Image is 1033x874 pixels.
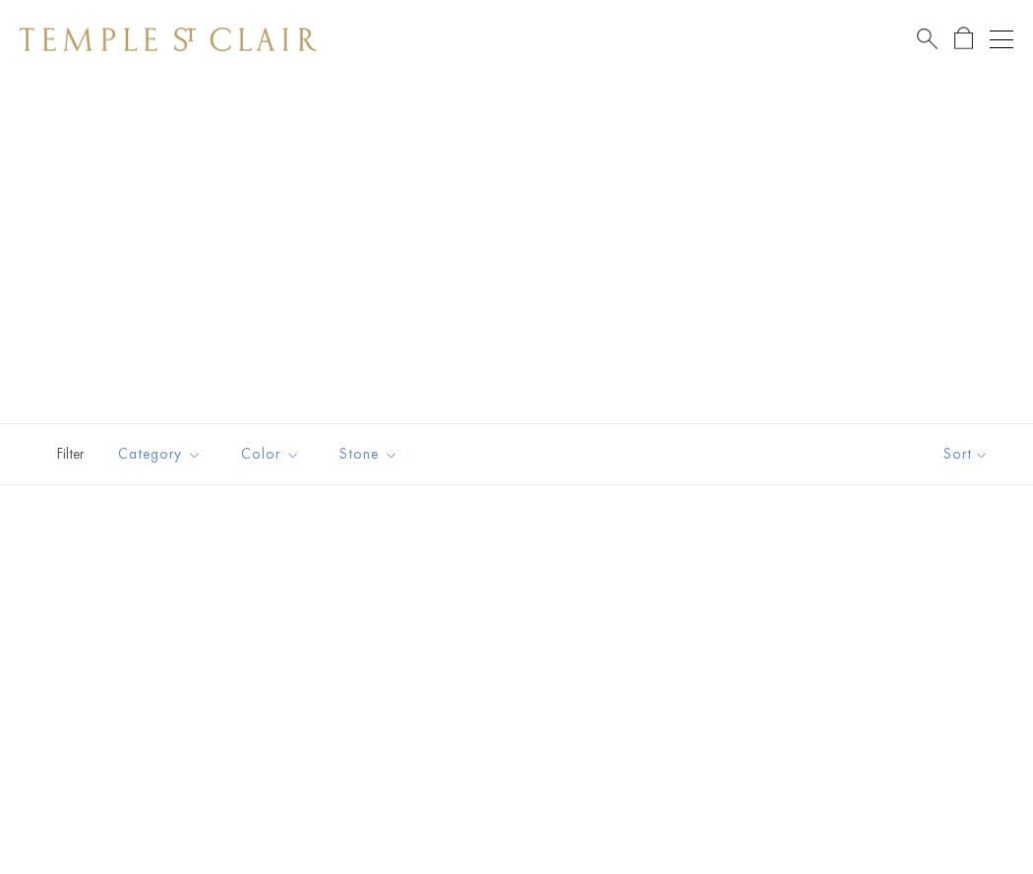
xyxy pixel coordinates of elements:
[954,27,973,51] a: Open Shopping Bag
[899,424,1033,484] button: Show sort by
[325,432,413,476] button: Stone
[226,432,315,476] button: Color
[20,28,317,51] img: Temple St. Clair
[990,28,1013,51] button: Open navigation
[231,442,315,467] span: Color
[103,432,216,476] button: Category
[108,442,216,467] span: Category
[917,27,938,51] a: Search
[330,442,413,467] span: Stone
